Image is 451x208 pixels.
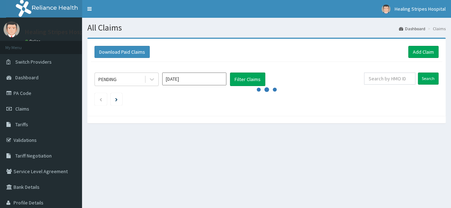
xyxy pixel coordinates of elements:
li: Claims [426,26,446,32]
button: Download Paid Claims [94,46,150,58]
a: Dashboard [399,26,425,32]
span: Tariffs [15,121,28,128]
p: Healing Stripes Hospital [25,29,93,35]
button: Filter Claims [230,73,265,86]
a: Next page [115,96,118,102]
span: Switch Providers [15,59,52,65]
a: Add Claim [408,46,439,58]
img: User Image [381,5,390,14]
input: Select Month and Year [162,73,226,85]
span: Dashboard [15,74,39,81]
span: Tariff Negotiation [15,153,52,159]
input: Search [418,73,439,85]
svg: audio-loading [256,79,277,100]
a: Previous page [99,96,102,102]
img: User Image [4,21,20,37]
input: Search by HMO ID [364,73,415,85]
a: Online [25,39,42,44]
span: Healing Stripes Hospital [395,6,446,12]
span: Claims [15,106,29,112]
h1: All Claims [87,23,446,32]
div: PENDING [98,76,117,83]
